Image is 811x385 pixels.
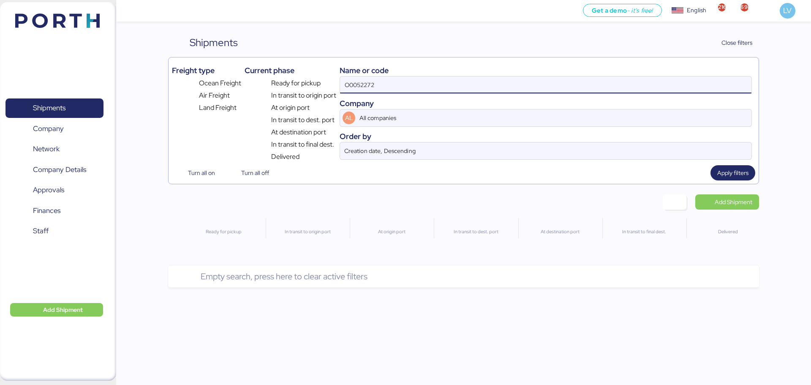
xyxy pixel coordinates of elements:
[33,123,64,135] span: Company
[199,103,237,113] span: Land Freight
[33,184,64,196] span: Approvals
[522,228,599,235] div: At destination port
[715,197,752,207] span: Add Shipment
[199,90,230,101] span: Air Freight
[340,65,752,76] div: Name or code
[190,35,238,50] div: Shipments
[695,194,759,210] a: Add Shipment
[33,164,86,176] span: Company Details
[354,228,430,235] div: At origin port
[717,168,748,178] span: Apply filters
[172,165,222,180] button: Turn all on
[271,152,299,162] span: Delivered
[241,168,269,178] span: Turn all off
[783,5,792,16] span: LV
[33,143,60,155] span: Network
[704,35,759,50] button: Close filters
[5,98,103,118] a: Shipments
[271,115,335,125] span: In transit to dest. port
[690,228,767,235] div: Delivered
[172,65,241,76] div: Freight type
[5,119,103,138] a: Company
[269,228,346,235] div: In transit to origin port
[687,6,706,15] div: English
[225,165,276,180] button: Turn all off
[710,165,755,180] button: Apply filters
[5,160,103,179] a: Company Details
[340,131,752,142] div: Order by
[5,221,103,241] a: Staff
[340,98,752,109] div: Company
[5,180,103,200] a: Approvals
[438,228,514,235] div: In transit to dest. port
[5,139,103,159] a: Network
[33,102,65,114] span: Shipments
[33,225,49,237] span: Staff
[121,4,136,18] button: Menu
[188,168,215,178] span: Turn all on
[10,303,103,317] button: Add Shipment
[201,272,367,281] span: Empty search, press here to clear active filters
[271,127,326,137] span: At destination port
[271,90,336,101] span: In transit to origin port
[5,201,103,220] a: Finances
[345,113,353,123] span: AL
[606,228,683,235] div: In transit to final dest.
[271,139,334,150] span: In transit to final dest.
[43,305,83,315] span: Add Shipment
[721,38,752,48] span: Close filters
[358,109,727,126] input: AL
[271,103,310,113] span: At origin port
[271,78,321,88] span: Ready for pickup
[33,205,60,217] span: Finances
[185,228,262,235] div: Ready for pickup
[199,78,241,88] span: Ocean Freight
[245,65,336,76] div: Current phase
